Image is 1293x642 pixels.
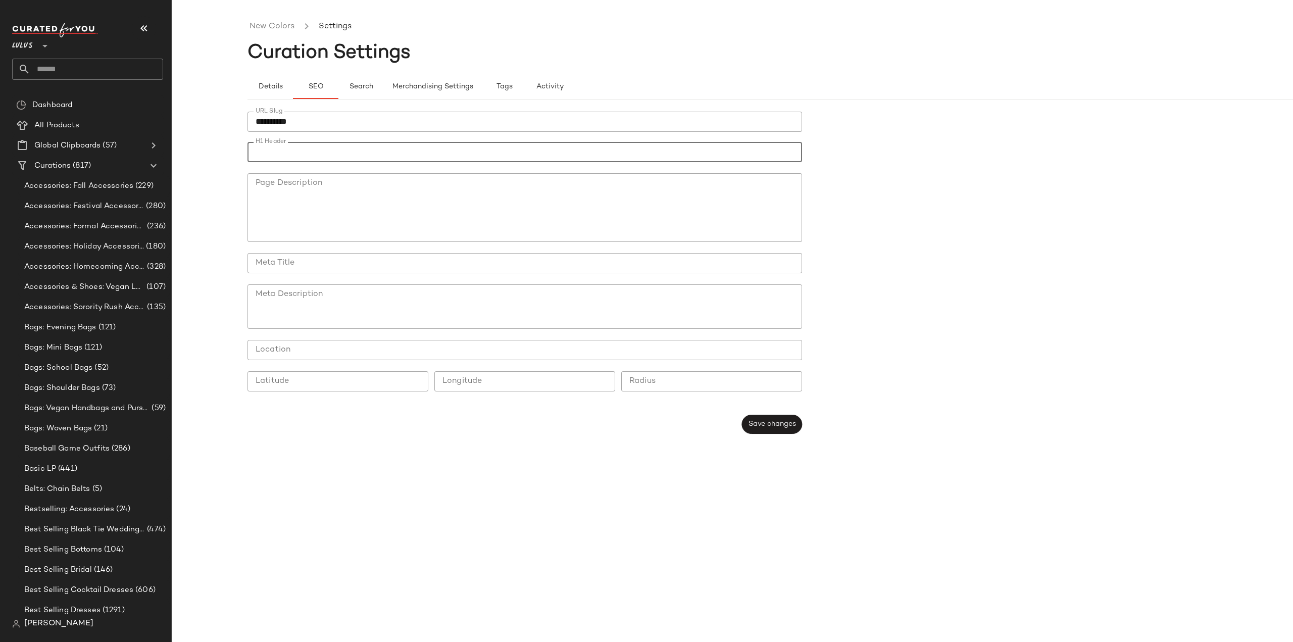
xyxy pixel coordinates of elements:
[24,618,93,630] span: [PERSON_NAME]
[24,281,144,293] span: Accessories & Shoes: Vegan Leather
[496,83,513,91] span: Tags
[133,584,156,596] span: (606)
[71,160,91,172] span: (817)
[12,34,33,53] span: Lulus
[145,261,166,273] span: (328)
[392,83,473,91] span: Merchandising Settings
[24,544,102,556] span: Best Selling Bottoms
[308,83,323,91] span: SEO
[24,403,150,414] span: Bags: Vegan Handbags and Purses
[145,302,166,313] span: (135)
[144,201,166,212] span: (280)
[247,43,411,63] span: Curation Settings
[114,504,130,515] span: (24)
[34,140,101,152] span: Global Clipboards
[24,261,145,273] span: Accessories: Homecoming Accessories
[258,83,282,91] span: Details
[24,322,96,333] span: Bags: Evening Bags
[96,322,116,333] span: (121)
[145,524,166,535] span: (474)
[101,605,125,616] span: (1291)
[24,241,144,253] span: Accessories: Holiday Accessories
[56,463,77,475] span: (441)
[24,342,82,354] span: Bags: Mini Bags
[12,23,98,37] img: cfy_white_logo.C9jOOHJF.svg
[101,140,117,152] span: (57)
[34,160,71,172] span: Curations
[24,201,144,212] span: Accessories: Festival Accessories
[24,302,145,313] span: Accessories: Sorority Rush Accessories
[24,564,92,576] span: Best Selling Bridal
[144,281,166,293] span: (107)
[536,83,564,91] span: Activity
[742,415,802,434] button: Save changes
[24,443,110,455] span: Baseball Game Outfits
[250,20,294,33] a: New Colors
[24,483,90,495] span: Belts: Chain Belts
[24,605,101,616] span: Best Selling Dresses
[24,524,145,535] span: Best Selling Black Tie Wedding Guest
[24,504,114,515] span: Bestselling: Accessories
[32,100,72,111] span: Dashboard
[24,584,133,596] span: Best Selling Cocktail Dresses
[90,483,102,495] span: (5)
[24,362,92,374] span: Bags: School Bags
[102,544,124,556] span: (104)
[144,241,166,253] span: (180)
[92,362,109,374] span: (52)
[16,100,26,110] img: svg%3e
[24,221,145,232] span: Accessories: Formal Accessories
[133,180,154,192] span: (229)
[92,564,113,576] span: (146)
[24,423,92,434] span: Bags: Woven Bags
[100,382,116,394] span: (73)
[150,403,166,414] span: (59)
[317,20,354,33] li: Settings
[82,342,102,354] span: (121)
[24,382,100,394] span: Bags: Shoulder Bags
[110,443,130,455] span: (286)
[748,420,796,428] span: Save changes
[349,83,373,91] span: Search
[34,120,79,131] span: All Products
[92,423,108,434] span: (21)
[24,180,133,192] span: Accessories: Fall Accessories
[145,221,166,232] span: (236)
[12,620,20,628] img: svg%3e
[24,463,56,475] span: Basic LP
